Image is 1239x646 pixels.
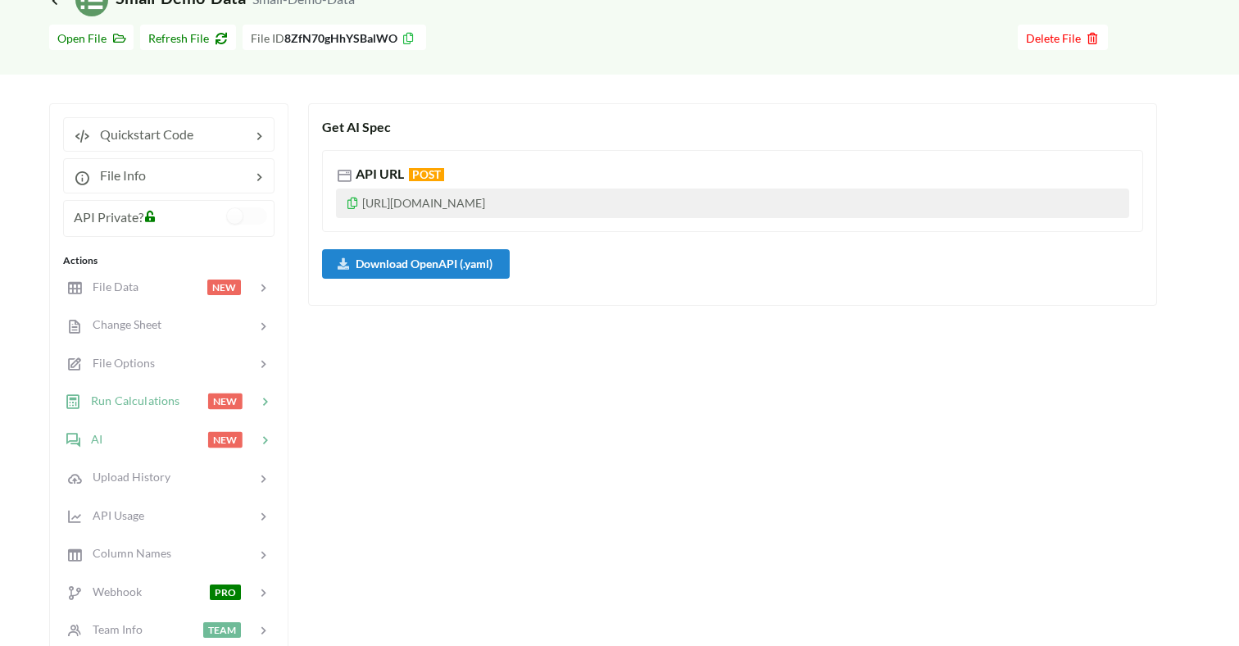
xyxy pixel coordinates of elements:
[83,356,155,370] span: File Options
[210,585,241,600] span: PRO
[83,317,161,331] span: Change Sheet
[148,31,228,45] span: Refresh File
[49,25,134,50] button: Open File
[203,622,241,638] span: TEAM
[409,168,444,181] span: POST
[83,585,142,598] span: Webhook
[83,470,170,484] span: Upload History
[83,546,171,560] span: Column Names
[284,31,397,45] b: 8ZfN70gHhYSBalWO
[322,117,1143,137] div: Get AI Spec
[356,166,444,181] span: API URL
[1018,25,1108,50] button: Delete File
[140,25,236,50] button: Refresh File
[81,432,103,446] span: AI
[83,508,144,522] span: API Usage
[74,209,143,225] span: API Private?
[1026,31,1100,45] span: Delete File
[251,31,284,45] span: File ID
[83,280,138,293] span: File Data
[322,249,510,279] button: Download OpenAPI (.yaml)
[336,189,1129,218] p: [URL][DOMAIN_NAME]
[207,280,241,295] span: NEW
[90,167,146,183] span: File Info
[63,253,275,268] div: Actions
[208,432,243,448] span: NEW
[208,394,243,409] span: NEW
[83,622,143,636] span: Team Info
[81,394,179,407] span: Run Calculations
[90,126,193,142] span: Quickstart Code
[57,31,125,45] span: Open File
